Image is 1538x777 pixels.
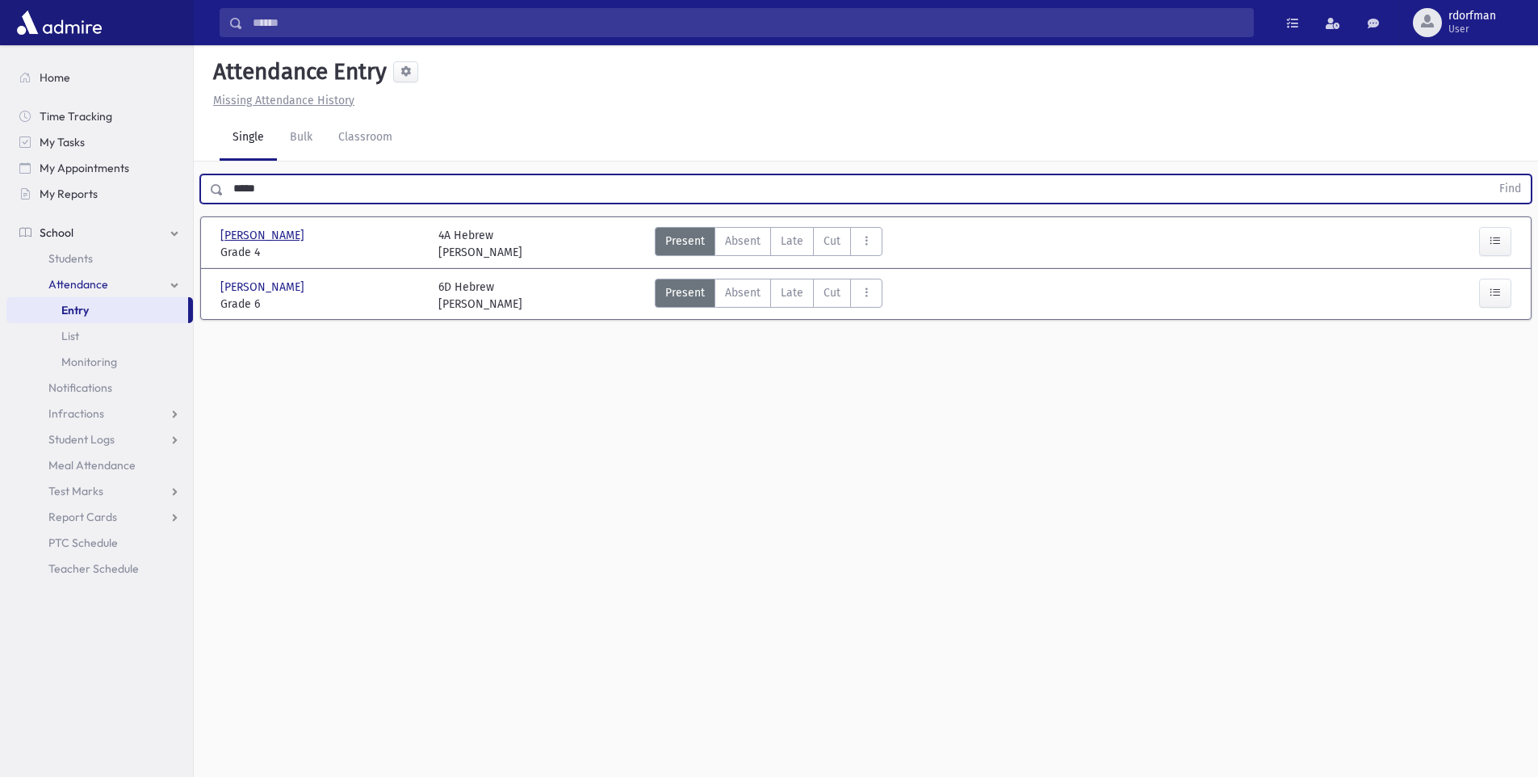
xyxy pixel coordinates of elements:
span: Late [781,233,803,250]
span: Present [665,284,705,301]
span: Monitoring [61,355,117,369]
span: School [40,225,73,240]
span: Cut [823,284,840,301]
span: Late [781,284,803,301]
img: AdmirePro [13,6,106,39]
div: AttTypes [655,227,882,261]
a: Time Tracking [6,103,193,129]
a: Meal Attendance [6,452,193,478]
span: PTC Schedule [48,535,118,550]
a: Monitoring [6,349,193,375]
span: User [1448,23,1496,36]
a: Entry [6,297,188,323]
a: Single [220,115,277,161]
span: Test Marks [48,484,103,498]
span: Home [40,70,70,85]
div: AttTypes [655,279,882,313]
a: Missing Attendance History [207,94,354,107]
a: Attendance [6,271,193,297]
a: Report Cards [6,504,193,530]
span: Report Cards [48,510,117,524]
div: 6D Hebrew [PERSON_NAME] [438,279,522,313]
button: Find [1490,175,1531,203]
a: PTC Schedule [6,530,193,556]
span: Cut [823,233,840,250]
a: Teacher Schedule [6,556,193,582]
span: Students [48,251,93,266]
input: Search [243,8,1253,37]
a: List [6,323,193,349]
a: My Tasks [6,129,193,155]
a: Test Marks [6,478,193,504]
a: Students [6,246,193,271]
a: Home [6,65,193,90]
div: 4A Hebrew [PERSON_NAME] [438,227,522,261]
span: Teacher Schedule [48,561,139,576]
a: Infractions [6,401,193,426]
a: My Reports [6,181,193,207]
span: List [61,329,79,343]
span: [PERSON_NAME] [220,279,308,296]
span: Time Tracking [40,109,112,124]
a: Notifications [6,375,193,401]
a: Bulk [277,115,325,161]
span: My Reports [40,187,98,201]
a: My Appointments [6,155,193,181]
a: Classroom [325,115,405,161]
span: Entry [61,303,89,317]
span: [PERSON_NAME] [220,227,308,244]
span: Infractions [48,406,104,421]
span: Attendance [48,277,108,292]
a: School [6,220,193,246]
span: Notifications [48,380,112,395]
span: My Tasks [40,135,85,149]
u: Missing Attendance History [213,94,354,107]
span: Absent [725,233,761,250]
span: Present [665,233,705,250]
span: rdorfman [1448,10,1496,23]
span: Absent [725,284,761,301]
span: Student Logs [48,432,115,447]
span: Grade 6 [220,296,422,313]
span: Grade 4 [220,244,422,261]
span: Meal Attendance [48,458,136,472]
span: My Appointments [40,161,129,175]
a: Student Logs [6,426,193,452]
h5: Attendance Entry [207,58,387,86]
